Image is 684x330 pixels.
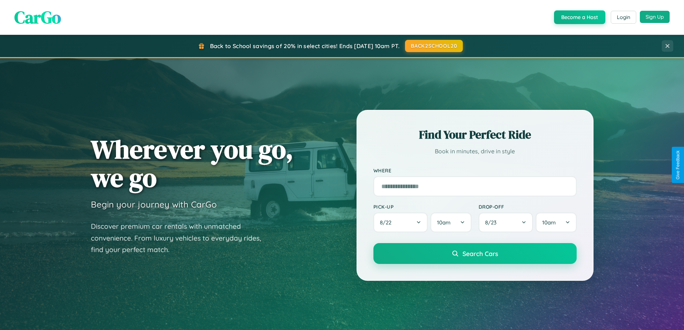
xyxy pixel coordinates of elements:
span: 10am [542,219,556,226]
button: 8/23 [479,213,533,232]
button: Search Cars [373,243,577,264]
button: 8/22 [373,213,428,232]
button: Login [611,11,636,24]
span: Search Cars [462,250,498,257]
h1: Wherever you go, we go [91,135,293,192]
span: 10am [437,219,451,226]
button: Become a Host [554,10,605,24]
button: BACK2SCHOOL20 [405,40,463,52]
div: Give Feedback [675,150,680,180]
p: Discover premium car rentals with unmatched convenience. From luxury vehicles to everyday rides, ... [91,220,270,256]
label: Drop-off [479,204,577,210]
button: 10am [431,213,471,232]
span: 8 / 22 [380,219,395,226]
span: CarGo [14,5,61,29]
button: 10am [536,213,576,232]
h2: Find Your Perfect Ride [373,127,577,143]
h3: Begin your journey with CarGo [91,199,217,210]
span: Back to School savings of 20% in select cities! Ends [DATE] 10am PT. [210,42,400,50]
button: Sign Up [640,11,670,23]
span: 8 / 23 [485,219,500,226]
p: Book in minutes, drive in style [373,146,577,157]
label: Pick-up [373,204,471,210]
label: Where [373,167,577,173]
